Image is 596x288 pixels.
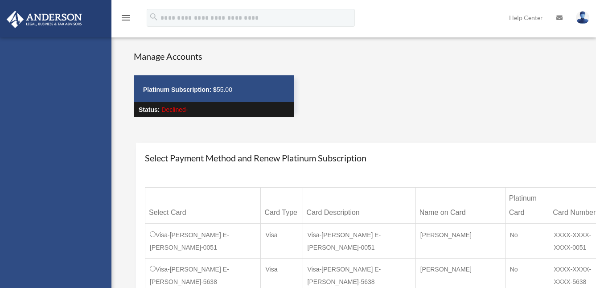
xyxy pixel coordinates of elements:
i: menu [120,12,131,23]
img: Anderson Advisors Platinum Portal [4,11,85,28]
th: Name on Card [415,187,505,224]
h4: Manage Accounts [134,50,294,62]
i: search [149,12,159,22]
td: Visa-[PERSON_NAME] E-[PERSON_NAME]-0051 [303,224,415,259]
td: No [505,224,549,259]
th: Card Description [303,187,415,224]
img: User Pic [576,11,589,24]
p: 55.00 [143,84,285,95]
td: Visa-[PERSON_NAME] E-[PERSON_NAME]-0051 [145,224,261,259]
td: [PERSON_NAME] [415,224,505,259]
th: Select Card [145,187,261,224]
th: Card Type [261,187,303,224]
th: Platinum Card [505,187,549,224]
strong: Status: [139,106,160,113]
td: Visa [261,224,303,259]
strong: Platinum Subscription: $ [143,86,217,93]
span: Declined- [161,106,188,113]
a: menu [120,16,131,23]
